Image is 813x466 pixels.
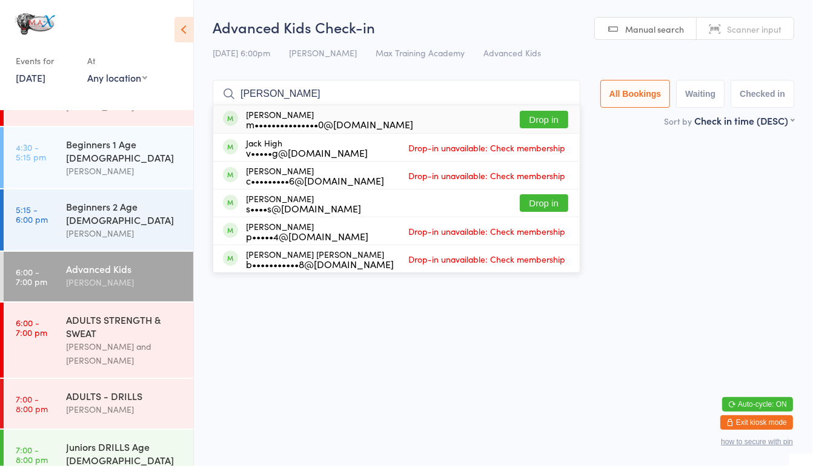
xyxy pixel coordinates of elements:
time: 9:30 - 10:30 am [16,91,50,111]
div: p•••••4@[DOMAIN_NAME] [246,231,368,241]
div: [PERSON_NAME] [66,226,183,240]
div: Any location [87,71,147,84]
span: Manual search [625,23,684,35]
span: Max Training Academy [376,47,465,59]
span: Scanner input [727,23,781,35]
div: b•••••••••••8@[DOMAIN_NAME] [246,259,394,269]
div: [PERSON_NAME] [246,110,413,129]
input: Search [213,80,580,108]
button: Waiting [676,80,725,108]
button: All Bookings [600,80,671,108]
span: Drop-in unavailable: Check membership [405,222,568,240]
div: Beginners 2 Age [DEMOGRAPHIC_DATA] [66,200,183,226]
button: how to secure with pin [721,438,793,446]
span: Drop-in unavailable: Check membership [405,250,568,268]
div: m•••••••••••••••0@[DOMAIN_NAME] [246,119,413,129]
a: 4:30 -5:15 pmBeginners 1 Age [DEMOGRAPHIC_DATA][PERSON_NAME] [4,127,193,188]
div: Advanced Kids [66,262,183,275]
div: Check in time (DESC) [694,114,794,127]
button: Exit kiosk mode [720,415,793,430]
a: [DATE] [16,71,45,84]
div: s••••s@[DOMAIN_NAME] [246,203,361,213]
span: Drop-in unavailable: Check membership [405,166,568,185]
span: [DATE] 6:00pm [213,47,270,59]
button: Checked in [731,80,794,108]
time: 6:00 - 7:00 pm [16,267,47,286]
div: Beginners 1 Age [DEMOGRAPHIC_DATA] [66,137,183,164]
div: ADULTS - DRILLS [66,389,183,402]
a: 6:00 -7:00 pmAdvanced Kids[PERSON_NAME] [4,252,193,301]
div: [PERSON_NAME] [246,194,361,213]
div: [PERSON_NAME] [66,275,183,289]
a: 6:00 -7:00 pmADULTS STRENGTH & SWEAT[PERSON_NAME] and [PERSON_NAME] [4,303,193,378]
button: Drop in [520,111,568,128]
div: [PERSON_NAME] [66,402,183,416]
div: At [87,51,147,71]
button: Drop in [520,194,568,212]
h2: Advanced Kids Check-in [213,17,794,37]
time: 7:00 - 8:00 pm [16,394,48,413]
time: 6:00 - 7:00 pm [16,318,47,337]
div: [PERSON_NAME] [246,222,368,241]
div: Jack High [246,138,368,157]
span: Drop-in unavailable: Check membership [405,139,568,157]
time: 4:30 - 5:15 pm [16,142,46,162]
label: Sort by [664,115,692,127]
time: 5:15 - 6:00 pm [16,205,48,224]
a: 5:15 -6:00 pmBeginners 2 Age [DEMOGRAPHIC_DATA][PERSON_NAME] [4,189,193,251]
div: v•••••g@[DOMAIN_NAME] [246,148,368,157]
img: MAX Training Academy Ltd [12,9,58,39]
div: [PERSON_NAME] [PERSON_NAME] [246,249,394,269]
span: [PERSON_NAME] [289,47,357,59]
div: ADULTS STRENGTH & SWEAT [66,313,183,340]
span: Advanced Kids [483,47,541,59]
button: Auto-cycle: ON [722,397,793,412]
div: [PERSON_NAME] and [PERSON_NAME] [66,340,183,367]
div: Events for [16,51,75,71]
div: [PERSON_NAME] [66,164,183,178]
div: [PERSON_NAME] [246,166,384,185]
div: c•••••••••6@[DOMAIN_NAME] [246,176,384,185]
time: 7:00 - 8:00 pm [16,445,48,464]
a: 7:00 -8:00 pmADULTS - DRILLS[PERSON_NAME] [4,379,193,428]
